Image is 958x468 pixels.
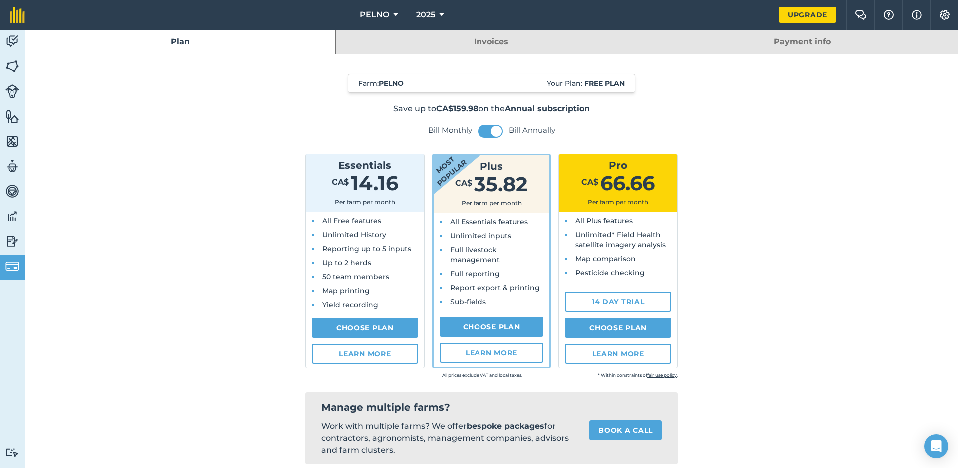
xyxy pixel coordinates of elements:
span: CA$ [332,177,349,187]
img: svg+xml;base64,PD94bWwgdmVyc2lvbj0iMS4wIiBlbmNvZGluZz0idXRmLTgiPz4KPCEtLSBHZW5lcmF0b3I6IEFkb2JlIE... [5,159,19,174]
img: A cog icon [939,10,951,20]
img: svg+xml;base64,PD94bWwgdmVyc2lvbj0iMS4wIiBlbmNvZGluZz0idXRmLTgiPz4KPCEtLSBHZW5lcmF0b3I6IEFkb2JlIE... [5,184,19,199]
img: svg+xml;base64,PHN2ZyB4bWxucz0iaHR0cDovL3d3dy53My5vcmcvMjAwMC9zdmciIHdpZHRoPSI1NiIgaGVpZ2h0PSI2MC... [5,59,19,74]
label: Bill Annually [509,125,555,135]
span: 66.66 [600,171,655,195]
span: PELNO [360,9,389,21]
span: 14.16 [351,171,398,195]
span: Map printing [322,286,370,295]
span: Map comparison [575,254,636,263]
a: Payment info [647,30,958,54]
span: Full livestock management [450,245,500,264]
span: Unlimited* Field Health satellite imagery analysis [575,230,666,249]
span: 2025 [416,9,435,21]
span: 50 team members [322,272,389,281]
strong: Free plan [584,79,625,88]
span: Sub-fields [450,297,486,306]
a: Upgrade [779,7,836,23]
span: Report export & printing [450,283,540,292]
span: Plus [480,160,503,172]
span: Full reporting [450,269,500,278]
a: Learn more [565,344,671,364]
div: Open Intercom Messenger [924,434,948,458]
span: All Free features [322,216,381,225]
a: Choose Plan [312,318,418,338]
img: svg+xml;base64,PD94bWwgdmVyc2lvbj0iMS4wIiBlbmNvZGluZz0idXRmLTgiPz4KPCEtLSBHZW5lcmF0b3I6IEFkb2JlIE... [5,448,19,457]
span: Pro [609,159,627,171]
span: Per farm per month [462,199,522,207]
span: Reporting up to 5 inputs [322,244,411,253]
h2: Manage multiple farms? [321,400,662,414]
span: Your Plan: [547,78,625,88]
img: svg+xml;base64,PD94bWwgdmVyc2lvbj0iMS4wIiBlbmNvZGluZz0idXRmLTgiPz4KPCEtLSBHZW5lcmF0b3I6IEFkb2JlIE... [5,34,19,49]
a: Invoices [336,30,646,54]
strong: Most popular [404,126,485,202]
a: Choose Plan [440,317,544,337]
img: svg+xml;base64,PD94bWwgdmVyc2lvbj0iMS4wIiBlbmNvZGluZz0idXRmLTgiPz4KPCEtLSBHZW5lcmF0b3I6IEFkb2JlIE... [5,209,19,224]
img: fieldmargin Logo [10,7,25,23]
span: Per farm per month [335,198,395,206]
strong: CA$159.98 [436,104,479,113]
a: 14 day trial [565,292,671,312]
img: svg+xml;base64,PD94bWwgdmVyc2lvbj0iMS4wIiBlbmNvZGluZz0idXRmLTgiPz4KPCEtLSBHZW5lcmF0b3I6IEFkb2JlIE... [5,84,19,98]
span: Up to 2 herds [322,258,371,267]
span: Per farm per month [588,198,648,206]
img: svg+xml;base64,PD94bWwgdmVyc2lvbj0iMS4wIiBlbmNvZGluZz0idXRmLTgiPz4KPCEtLSBHZW5lcmF0b3I6IEFkb2JlIE... [5,234,19,249]
a: Learn more [312,344,418,364]
span: All Plus features [575,216,633,225]
label: Bill Monthly [428,125,472,135]
a: Book a call [589,420,662,440]
img: svg+xml;base64,PHN2ZyB4bWxucz0iaHR0cDovL3d3dy53My5vcmcvMjAwMC9zdmciIHdpZHRoPSI1NiIgaGVpZ2h0PSI2MC... [5,109,19,124]
img: svg+xml;base64,PD94bWwgdmVyc2lvbj0iMS4wIiBlbmNvZGluZz0idXRmLTgiPz4KPCEtLSBHZW5lcmF0b3I6IEFkb2JlIE... [5,259,19,273]
strong: Annual subscription [505,104,590,113]
span: Essentials [338,159,391,171]
img: svg+xml;base64,PHN2ZyB4bWxucz0iaHR0cDovL3d3dy53My5vcmcvMjAwMC9zdmciIHdpZHRoPSIxNyIgaGVpZ2h0PSIxNy... [912,9,922,21]
span: Yield recording [322,300,378,309]
img: svg+xml;base64,PHN2ZyB4bWxucz0iaHR0cDovL3d3dy53My5vcmcvMjAwMC9zdmciIHdpZHRoPSI1NiIgaGVpZ2h0PSI2MC... [5,134,19,149]
a: fair use policy [647,372,677,378]
img: A question mark icon [883,10,895,20]
a: Learn more [440,343,544,363]
span: Farm : [358,78,404,88]
strong: bespoke packages [467,421,544,431]
span: 35.82 [474,172,528,196]
strong: PELNO [379,79,404,88]
span: CA$ [455,178,472,188]
a: Choose Plan [565,318,671,338]
span: CA$ [581,177,598,187]
span: Pesticide checking [575,268,645,277]
small: All prices exclude VAT and local taxes. [367,370,522,380]
span: Unlimited inputs [450,231,511,240]
img: Two speech bubbles overlapping with the left bubble in the forefront [855,10,867,20]
small: * Within constraints of . [522,370,678,380]
span: Unlimited History [322,230,386,239]
span: All Essentials features [450,217,528,226]
a: Plan [25,30,335,54]
p: Save up to on the [238,103,746,115]
p: Work with multiple farms? We offer for contractors, agronomists, management companies, advisors a... [321,420,573,456]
